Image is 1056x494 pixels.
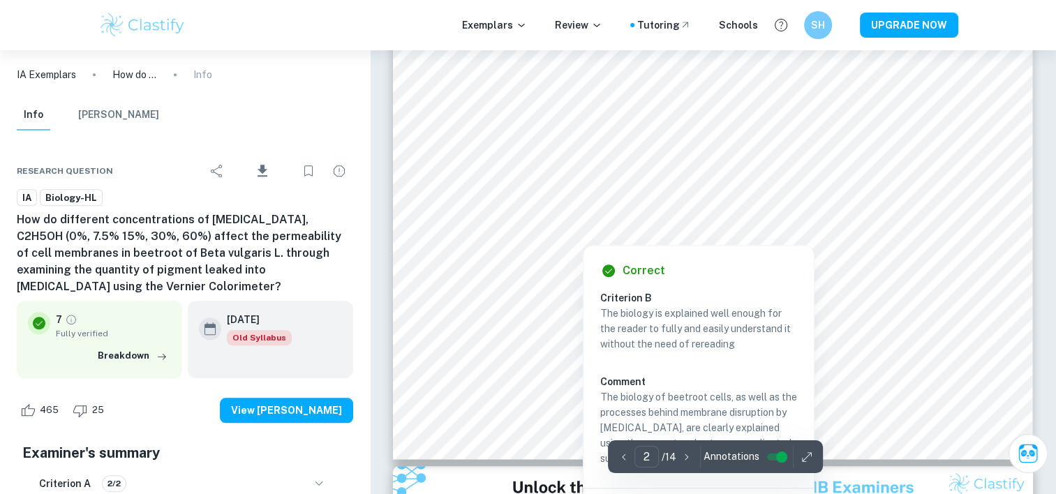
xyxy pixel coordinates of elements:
[17,399,66,421] div: Like
[103,477,126,490] span: 2/2
[600,389,797,466] p: The biology of beetroot cells, as well as the processes behind membrane disruption by [MEDICAL_DA...
[40,189,103,207] a: Biology-HL
[98,11,187,39] img: Clastify logo
[112,67,157,82] p: How do different concentrations of [MEDICAL_DATA], C2H5OH (0%, 7.5% 15%, 30%, 60%) affect the per...
[40,191,102,205] span: Biology-HL
[39,476,91,491] h6: Criterion A
[623,262,665,279] h6: Correct
[17,67,76,82] a: IA Exemplars
[65,313,77,326] a: Grade fully verified
[600,306,797,352] p: The biology is explained well enough for the reader to fully and easily understand it without the...
[193,67,212,82] p: Info
[84,403,112,417] span: 25
[662,449,676,465] p: / 14
[17,189,37,207] a: IA
[69,399,112,421] div: Dislike
[94,345,171,366] button: Breakdown
[234,153,292,189] div: Download
[17,191,36,205] span: IA
[56,312,62,327] p: 7
[22,442,348,463] h5: Examiner's summary
[32,403,66,417] span: 465
[56,327,171,340] span: Fully verified
[227,330,292,345] span: Old Syllabus
[462,17,527,33] p: Exemplars
[220,398,353,423] button: View [PERSON_NAME]
[810,17,826,33] h6: SH
[295,157,322,185] div: Bookmark
[555,17,602,33] p: Review
[1009,434,1048,473] button: Ask Clai
[227,330,292,345] div: Starting from the May 2025 session, the Biology IA requirements have changed. It's OK to refer to...
[325,157,353,185] div: Report issue
[637,17,691,33] a: Tutoring
[704,449,759,464] span: Annotations
[78,100,159,130] button: [PERSON_NAME]
[17,211,353,295] h6: How do different concentrations of [MEDICAL_DATA], C2H5OH (0%, 7.5% 15%, 30%, 60%) affect the per...
[600,374,797,389] h6: Comment
[203,157,231,185] div: Share
[860,13,958,38] button: UPGRADE NOW
[769,13,793,37] button: Help and Feedback
[227,312,281,327] h6: [DATE]
[804,11,832,39] button: SH
[17,100,50,130] button: Info
[17,165,113,177] span: Research question
[600,290,808,306] h6: Criterion B
[719,17,758,33] a: Schools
